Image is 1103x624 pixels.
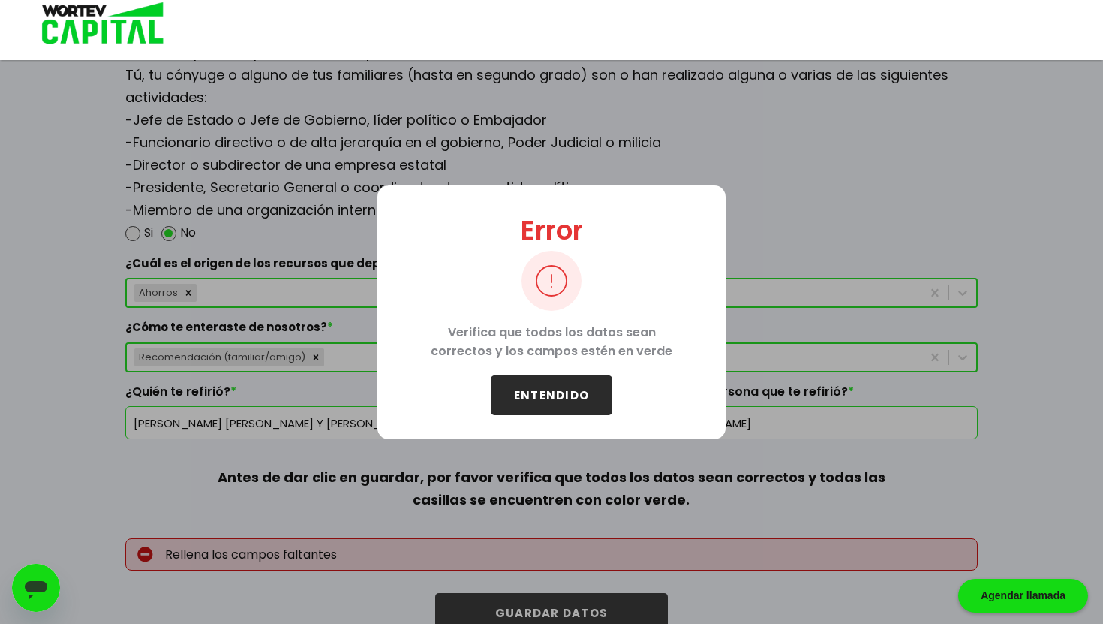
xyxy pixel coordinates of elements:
p: Verifica que todos los datos sean correctos y los campos estén en verde [401,311,702,375]
iframe: Botón para iniciar la ventana de mensajería [12,564,60,612]
img: tache [521,251,582,311]
p: Error [521,210,583,251]
button: ENTENDIDO [491,375,612,415]
div: Agendar llamada [958,579,1088,613]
